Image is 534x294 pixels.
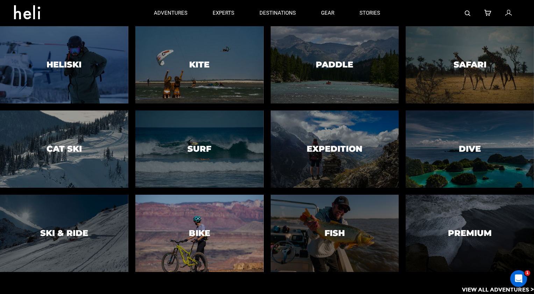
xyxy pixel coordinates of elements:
h3: Safari [454,60,486,69]
p: View All Adventures > [462,286,534,294]
p: adventures [154,9,187,17]
h3: Cat Ski [47,144,82,153]
span: 1 [525,270,530,276]
h3: Dive [459,144,481,153]
a: PremiumPremium image [406,195,534,272]
p: destinations [259,9,296,17]
h3: Kite [189,60,209,69]
h3: Fish [325,229,345,238]
h3: Premium [448,229,492,238]
h3: Bike [189,229,210,238]
h3: Paddle [316,60,353,69]
img: search-bar-icon.svg [465,10,470,16]
h3: Surf [187,144,211,153]
h3: Ski & Ride [40,229,88,238]
iframe: Intercom live chat [510,270,527,287]
h3: Heliski [47,60,81,69]
h3: Expedition [307,144,362,153]
p: experts [213,9,234,17]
